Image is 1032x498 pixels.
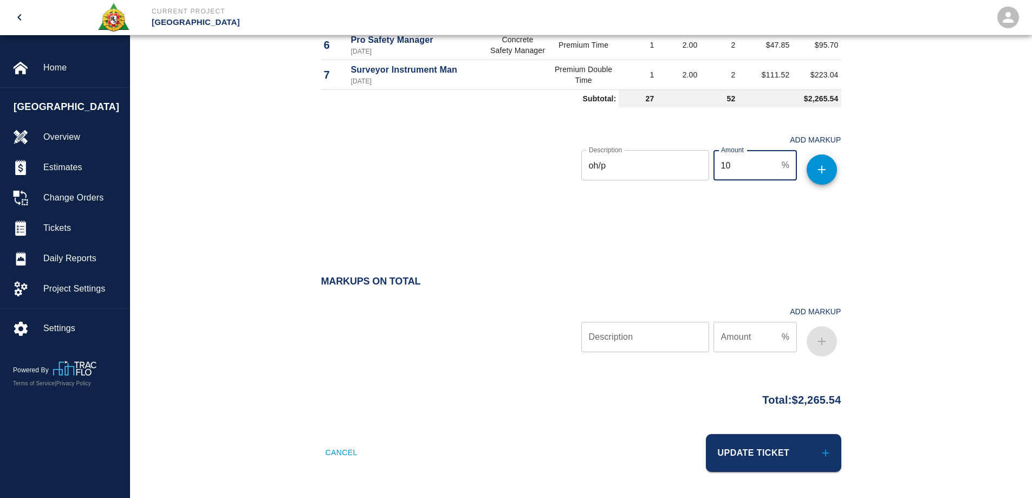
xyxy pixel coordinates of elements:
[721,145,744,154] label: Amount
[13,380,55,386] a: Terms of Service
[43,282,121,295] span: Project Settings
[321,434,362,472] button: Cancel
[152,16,575,29] p: [GEOGRAPHIC_DATA]
[700,60,738,89] td: 2
[152,7,575,16] p: Current Project
[792,60,841,89] td: $223.04
[619,30,657,60] td: 1
[762,387,841,408] p: Total: $2,265.54
[619,89,657,107] td: 27
[351,63,485,76] p: Surveyor Instrument Man
[55,380,56,386] span: |
[782,331,789,344] p: %
[324,67,346,83] p: 7
[321,89,619,107] td: Subtotal:
[321,276,841,288] h2: Markups on Total
[706,434,841,472] button: Update Ticket
[790,135,841,145] h4: Add Markup
[351,47,485,56] p: [DATE]
[548,60,619,89] td: Premium Double Time
[56,380,91,386] a: Privacy Policy
[43,322,121,335] span: Settings
[738,60,792,89] td: $111.52
[792,30,841,60] td: $95.70
[97,2,130,33] img: Roger & Sons Concrete
[589,145,622,154] label: Description
[43,131,121,144] span: Overview
[13,365,53,375] p: Powered By
[43,161,121,174] span: Estimates
[14,100,124,114] span: [GEOGRAPHIC_DATA]
[324,37,346,53] p: 6
[7,4,33,30] button: open drawer
[548,30,619,60] td: Premium Time
[351,34,485,47] p: Pro Safety Manager
[43,222,121,235] span: Tickets
[657,30,700,60] td: 2.00
[43,61,121,74] span: Home
[487,30,548,60] td: Concrete Safety Manager
[657,89,738,107] td: 52
[700,30,738,60] td: 2
[53,361,96,376] img: TracFlo
[782,159,789,172] p: %
[978,446,1032,498] iframe: Chat Widget
[43,252,121,265] span: Daily Reports
[619,60,657,89] td: 1
[738,89,841,107] td: $2,265.54
[738,30,792,60] td: $47.85
[351,76,485,86] p: [DATE]
[43,191,121,204] span: Change Orders
[790,307,841,316] h4: Add Markup
[657,60,700,89] td: 2.00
